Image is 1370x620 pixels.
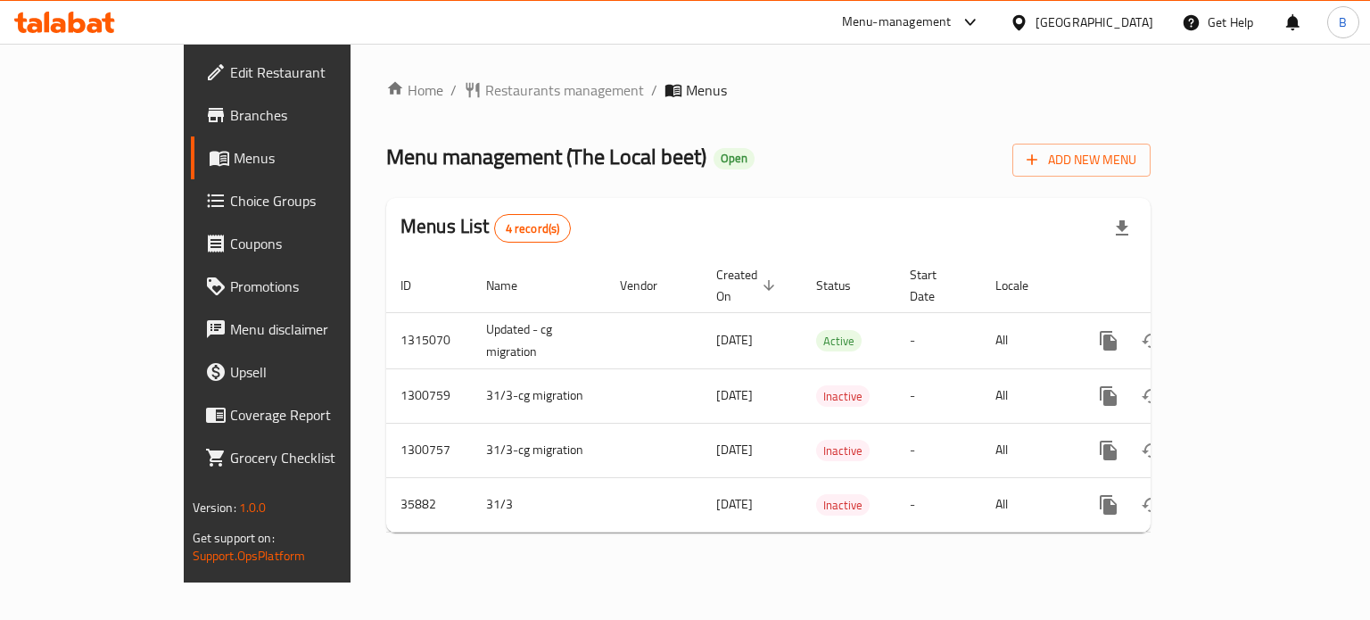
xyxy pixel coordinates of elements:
div: Inactive [816,440,870,461]
span: Coupons [230,233,399,254]
span: Status [816,275,874,296]
a: Grocery Checklist [191,436,413,479]
span: Edit Restaurant [230,62,399,83]
span: Branches [230,104,399,126]
a: Menu disclaimer [191,308,413,351]
button: Change Status [1130,319,1173,362]
a: Edit Restaurant [191,51,413,94]
div: Inactive [816,385,870,407]
td: All [981,312,1073,368]
h2: Menus List [400,213,571,243]
span: Start Date [910,264,960,307]
td: Updated - cg migration [472,312,606,368]
span: Created On [716,264,780,307]
span: Grocery Checklist [230,447,399,468]
button: more [1087,429,1130,472]
th: Actions [1073,259,1273,313]
td: - [895,423,981,477]
td: 1315070 [386,312,472,368]
div: [GEOGRAPHIC_DATA] [1036,12,1153,32]
a: Choice Groups [191,179,413,222]
a: Upsell [191,351,413,393]
button: Change Status [1130,429,1173,472]
li: / [450,79,457,101]
span: Locale [995,275,1052,296]
td: All [981,423,1073,477]
a: Branches [191,94,413,136]
span: Active [816,331,862,351]
td: - [895,312,981,368]
button: Add New Menu [1012,144,1151,177]
span: Inactive [816,386,870,407]
td: - [895,477,981,532]
span: [DATE] [716,384,753,407]
span: Upsell [230,361,399,383]
span: 1.0.0 [239,496,267,519]
td: All [981,477,1073,532]
span: Menus [234,147,399,169]
li: / [651,79,657,101]
span: Name [486,275,541,296]
div: Total records count [494,214,572,243]
div: Active [816,330,862,351]
span: Inactive [816,441,870,461]
span: Choice Groups [230,190,399,211]
table: enhanced table [386,259,1273,533]
span: Menus [686,79,727,101]
a: Menus [191,136,413,179]
a: Restaurants management [464,79,644,101]
span: ID [400,275,434,296]
a: Support.OpsPlatform [193,544,306,567]
td: - [895,368,981,423]
span: Add New Menu [1027,149,1136,171]
span: Open [714,151,755,166]
span: B [1339,12,1347,32]
span: Coverage Report [230,404,399,426]
div: Export file [1101,207,1143,250]
div: Inactive [816,494,870,516]
span: Promotions [230,276,399,297]
span: Version: [193,496,236,519]
nav: breadcrumb [386,79,1151,101]
span: Restaurants management [485,79,644,101]
button: Change Status [1130,484,1173,526]
a: Coupons [191,222,413,265]
td: 31/3-cg migration [472,423,606,477]
button: more [1087,484,1130,526]
span: [DATE] [716,328,753,351]
span: [DATE] [716,438,753,461]
td: All [981,368,1073,423]
a: Coverage Report [191,393,413,436]
a: Promotions [191,265,413,308]
div: Menu-management [842,12,952,33]
td: 31/3-cg migration [472,368,606,423]
span: Get support on: [193,526,275,550]
span: Inactive [816,495,870,516]
td: 35882 [386,477,472,532]
span: Menu management ( The Local beet ) [386,136,706,177]
td: 1300757 [386,423,472,477]
span: Menu disclaimer [230,318,399,340]
span: [DATE] [716,492,753,516]
td: 31/3 [472,477,606,532]
button: more [1087,319,1130,362]
span: Vendor [620,275,681,296]
a: Home [386,79,443,101]
div: Open [714,148,755,169]
button: more [1087,375,1130,417]
span: 4 record(s) [495,220,571,237]
td: 1300759 [386,368,472,423]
